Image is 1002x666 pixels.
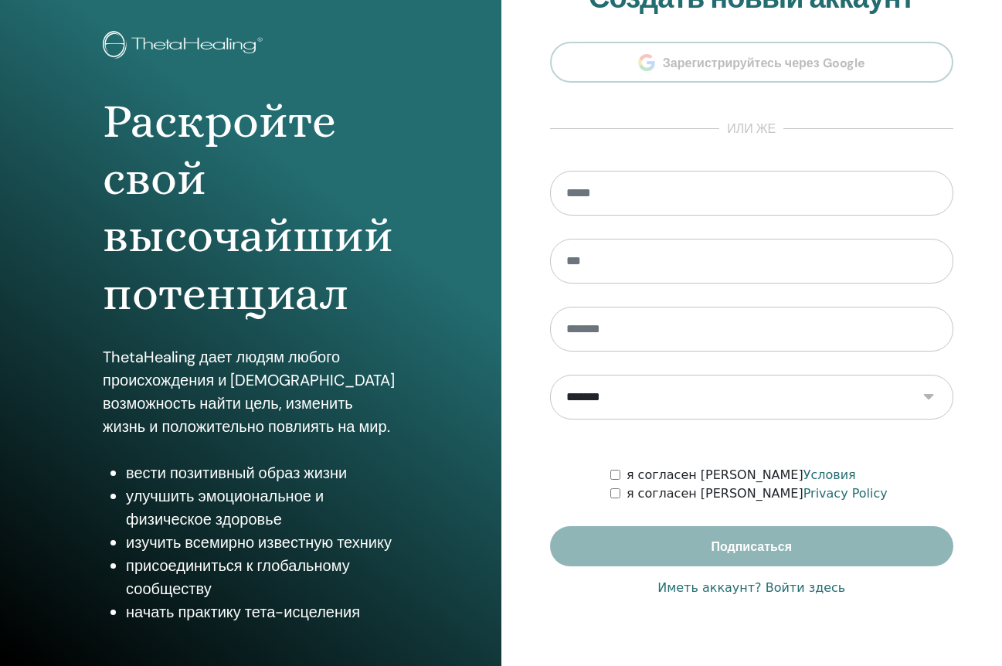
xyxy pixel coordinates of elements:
[126,484,398,531] li: улучшить эмоциональное и физическое здоровье
[803,467,856,482] a: Условия
[103,93,398,323] h1: Раскройте свой высочайший потенциал
[103,345,398,438] p: ThetaHealing дает людям любого происхождения и [DEMOGRAPHIC_DATA] возможность найти цель, изменит...
[126,600,398,624] li: начать практику тета-исцеления
[657,579,845,597] a: Иметь аккаунт? Войти здесь
[126,554,398,600] li: присоединиться к глобальному сообществу
[126,531,398,554] li: изучить всемирно известную технику
[803,486,888,501] a: Privacy Policy
[627,484,888,503] label: я согласен [PERSON_NAME]
[719,120,783,138] span: или же
[126,461,398,484] li: вести позитивный образ жизни
[627,466,856,484] label: я согласен [PERSON_NAME]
